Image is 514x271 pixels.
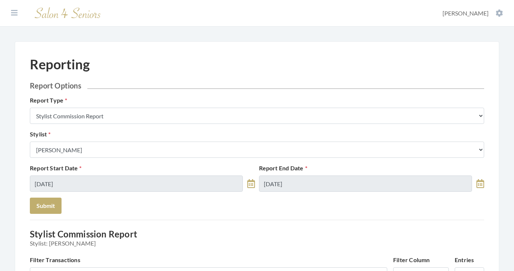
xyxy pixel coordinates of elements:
img: Salon 4 Seniors [31,4,105,22]
h2: Report Options [30,81,484,90]
a: toggle [247,176,255,192]
label: Filter Column [393,256,430,264]
label: Stylist [30,130,51,139]
label: Report End Date [259,164,307,173]
h1: Reporting [30,56,90,72]
label: Entries [455,256,474,264]
input: Select Date [259,176,472,192]
h3: Stylist Commission Report [30,229,484,247]
label: Filter Transactions [30,256,80,264]
span: Stylist: [PERSON_NAME] [30,240,484,247]
span: [PERSON_NAME] [443,10,489,17]
input: Select Date [30,176,243,192]
a: toggle [476,176,484,192]
label: Report Type [30,96,67,105]
button: Submit [30,198,62,214]
button: [PERSON_NAME] [440,9,505,17]
label: Report Start Date [30,164,82,173]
